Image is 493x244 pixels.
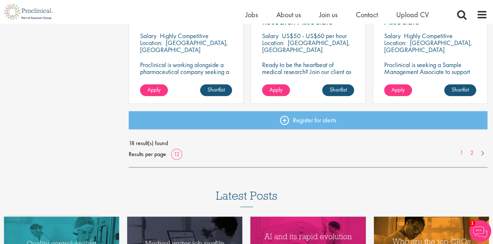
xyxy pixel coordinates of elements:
[469,220,475,226] span: 1
[140,38,162,47] span: Location:
[140,61,232,89] p: Proclinical is working alongside a pharmaceutical company seeking a Process Analyst to join their...
[384,38,406,47] span: Location:
[200,84,232,96] a: Shortlist
[384,32,401,40] span: Salary
[396,10,429,19] a: Upload CV
[262,8,354,26] a: Genomics Senior Research Associate
[171,150,182,158] a: 12
[356,10,378,19] a: Contact
[262,61,354,96] p: Ready to be the heartbeat of medical research? Join our client as a Research Associate and assist...
[384,8,476,26] a: Sample Management Associate
[262,32,279,40] span: Salary
[129,138,488,149] span: 18 result(s) found
[469,220,491,242] img: Chatbot
[444,84,476,96] a: Shortlist
[391,86,405,93] span: Apply
[467,149,477,157] a: 2
[404,32,453,40] p: Highly Competitive
[262,84,290,96] a: Apply
[129,111,488,129] a: Register for alerts
[384,61,476,96] p: Proclinical is seeking a Sample Management Associate to support the efficient handling, organizat...
[384,84,412,96] a: Apply
[282,32,347,40] p: US$50 - US$60 per hour
[216,189,277,207] h3: Latest Posts
[147,86,161,93] span: Apply
[140,38,228,54] p: [GEOGRAPHIC_DATA], [GEOGRAPHIC_DATA]
[262,38,284,47] span: Location:
[276,10,301,19] a: About us
[140,84,168,96] a: Apply
[246,10,258,19] a: Jobs
[384,38,472,54] p: [GEOGRAPHIC_DATA], [GEOGRAPHIC_DATA]
[160,32,209,40] p: Highly Competitive
[140,32,157,40] span: Salary
[319,10,338,19] a: Join us
[269,86,283,93] span: Apply
[129,149,166,160] span: Results per page
[322,84,354,96] a: Shortlist
[262,38,350,54] p: [GEOGRAPHIC_DATA], [GEOGRAPHIC_DATA]
[456,149,467,157] a: 1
